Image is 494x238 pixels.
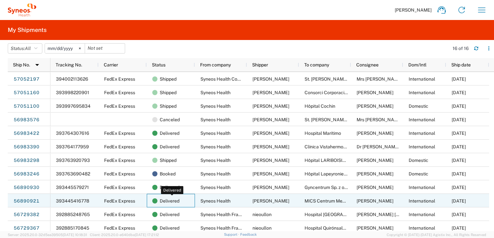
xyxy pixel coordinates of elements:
[160,181,179,194] span: Delivered
[305,185,350,190] span: Gyncentrum Sp. z o.o.,
[200,212,259,217] span: Syneos Health France SARL
[252,144,289,149] span: Vincent Nieoullon
[409,104,428,109] span: Domestic
[452,185,466,190] span: 09/22/2025
[387,232,486,238] span: Copyright © [DATE]-[DATE] Agistix Inc., All Rights Reserved
[63,233,87,237] span: [DATE] 10:18:31
[356,62,379,67] span: Consignee
[304,62,329,67] span: To company
[152,62,166,67] span: Status
[409,198,435,203] span: International
[8,26,47,34] h2: My Shipments
[104,104,135,109] span: FedEx Express
[409,144,435,149] span: International
[104,198,135,203] span: FedEx Express
[104,212,135,217] span: FedEx Express
[56,76,88,82] span: 394002113626
[409,76,435,82] span: International
[452,117,466,122] span: 10/01/2025
[409,158,428,163] span: Domestic
[56,171,90,176] span: 393763690482
[160,126,179,140] span: Delivered
[160,221,179,235] span: Delivered
[200,90,231,95] span: Syneos Health
[200,185,231,190] span: Syneos Health
[56,62,82,67] span: Tracking No.
[85,44,125,53] input: Not set
[451,62,471,67] span: Ship date
[56,131,89,136] span: 393764307616
[13,210,40,220] a: 56729382
[409,225,435,231] span: International
[160,154,177,167] span: Shipped
[200,131,231,136] span: Syneos Health
[200,76,275,82] span: Syneos Health Comms France SARL
[252,225,272,231] span: nieoullon
[25,46,31,51] span: All
[252,185,289,190] span: Vincent Nieoullon
[357,185,393,190] span: Marcin Jabłoński
[409,90,435,95] span: International
[104,131,135,136] span: FedEx Express
[56,212,90,217] span: 392885248765
[305,212,423,217] span: Hospital HM Nuestra Señora de La Esperanza. CICEC.
[13,169,40,179] a: 56983246
[357,131,393,136] span: Mrs Ruth Vila
[453,45,469,51] div: 16 of 16
[160,86,177,99] span: Shipped
[13,88,40,98] a: 57051160
[135,233,159,237] span: [DATE] 17:21:12
[305,144,385,149] span: Clínica Vistahermosa, Grupo HLA S.L.U
[409,171,428,176] span: Domestic
[200,198,231,203] span: Syneos Health
[409,185,435,190] span: International
[452,212,466,217] span: 09/05/2025
[32,60,42,70] img: arrow-dropdown.svg
[409,212,435,217] span: International
[13,115,40,125] a: 56983576
[252,104,289,109] span: Vincent Nieoullon
[305,104,335,109] span: Hôpital Cochin
[305,76,478,82] span: St. Joseph's Health Care London - Lawson Health Research Institute
[452,90,466,95] span: 10/08/2025
[90,233,159,237] span: Client: 2025.20.0-e640dba
[357,104,393,109] span: Mrs. Nathalie Bourens
[45,44,85,53] input: Not set
[408,62,426,67] span: Dom/Intl
[13,74,40,84] a: 57052197
[13,142,40,152] a: 56983390
[160,72,177,86] span: Shipped
[160,99,177,113] span: Shipped
[56,90,89,95] span: 393998220901
[452,198,466,203] span: 09/22/2025
[200,158,231,163] span: Syneos Health
[13,101,40,112] a: 57051100
[13,196,40,206] a: 56890921
[104,158,135,163] span: FedEx Express
[452,158,466,163] span: 10/01/2025
[56,104,91,109] span: 393997695834
[452,104,466,109] span: 10/08/2025
[252,158,289,163] span: Vincent Nieoullon
[409,117,435,122] span: International
[252,198,289,203] span: Vincent Nieoullon
[13,223,40,233] a: 56729367
[13,128,40,139] a: 56983422
[160,208,179,221] span: Delivered
[104,225,135,231] span: FedEx Express
[104,76,135,82] span: FedEx Express
[200,104,231,109] span: Syneos Health
[56,198,89,203] span: 393445416778
[13,183,40,193] a: 56890930
[252,62,268,67] span: Shipper
[8,233,87,237] span: Server: 2025.20.0-32d5ea39505
[224,233,240,236] a: Support
[305,225,386,231] span: Hospital Quirónsalud Sagrado Corazón
[357,76,402,82] span: Mrs Maha El-shimy
[252,76,289,82] span: Vincent Nieoullon
[252,171,289,176] span: Vincent Nieoullon
[200,225,259,231] span: Syneos Health France SARL
[357,144,437,149] span: Dr Laura Martínez Gil
[200,62,231,67] span: From company
[104,62,118,67] span: Carrier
